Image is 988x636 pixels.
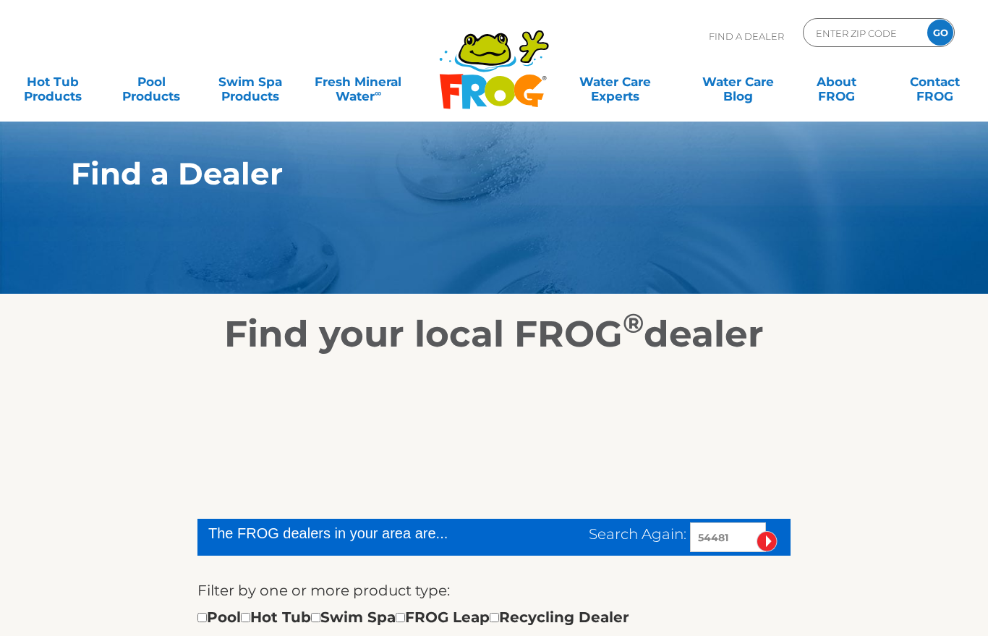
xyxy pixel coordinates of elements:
a: Hot TubProducts [14,67,91,96]
input: Zip Code Form [814,22,912,43]
span: Search Again: [589,525,686,543]
h1: Find a Dealer [71,156,850,191]
a: Water CareExperts [553,67,677,96]
input: Submit [757,531,778,552]
a: ContactFROG [897,67,974,96]
div: Pool Hot Tub Swim Spa FROG Leap Recycling Dealer [197,606,629,629]
div: The FROG dealers in your area are... [208,522,500,544]
label: Filter by one or more product type: [197,579,450,602]
a: AboutFROG [799,67,875,96]
input: GO [927,20,953,46]
a: PoolProducts [113,67,189,96]
sup: ® [623,307,644,339]
p: Find A Dealer [709,18,784,54]
h2: Find your local FROG dealer [49,313,939,356]
sup: ∞ [375,88,381,98]
a: Water CareBlog [699,67,776,96]
a: Fresh MineralWater∞ [310,67,406,96]
a: Swim SpaProducts [212,67,289,96]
